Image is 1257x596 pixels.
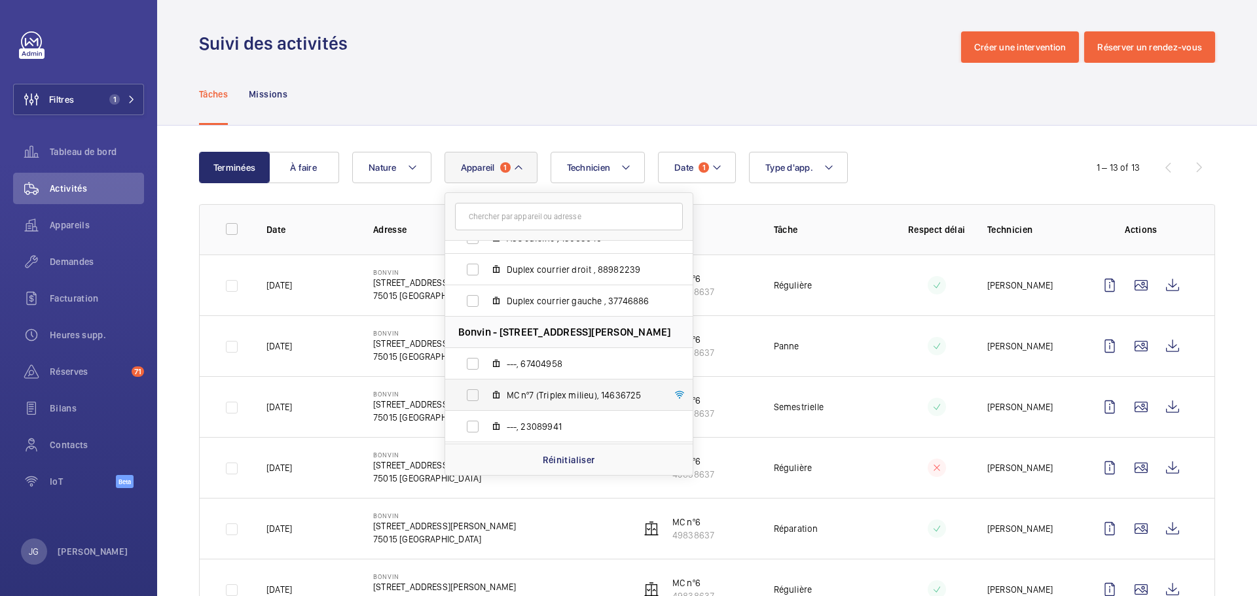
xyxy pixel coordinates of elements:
span: Contacts [50,438,144,451]
p: [STREET_ADDRESS][PERSON_NAME] [373,519,516,533]
p: Respect délai [907,223,966,236]
p: Bonvin [373,451,516,459]
span: Appareils [50,219,144,232]
p: [STREET_ADDRESS][PERSON_NAME] [373,337,516,350]
p: [DATE] [266,583,292,596]
span: Demandes [50,255,144,268]
span: Bonvin - [STREET_ADDRESS][PERSON_NAME] [458,325,671,339]
p: MC nº6 [672,333,714,346]
h1: Suivi des activités [199,31,355,56]
p: Panne [774,340,799,353]
p: [PERSON_NAME] [58,545,128,558]
p: Bonvin [373,572,516,580]
p: [DATE] [266,340,292,353]
p: 49838637 [672,346,714,359]
p: [PERSON_NAME] [987,522,1053,535]
button: Nature [352,152,431,183]
span: MC nº7 (Triplex milieu), 14636725 [507,389,659,402]
span: Heures supp. [50,328,144,342]
span: Facturation [50,292,144,305]
p: Missions [249,88,287,101]
p: 49838637 [672,407,714,420]
span: 1 [109,94,120,105]
p: 49838637 [672,285,714,298]
span: Date [674,162,693,173]
span: 1 [699,162,709,173]
p: Actions [1094,223,1188,236]
span: ---, 67404958 [507,357,659,370]
p: Bonvin [373,512,516,519]
p: Date [266,223,352,236]
button: Appareil1 [445,152,537,183]
button: Réserver un rendez-vous [1084,31,1215,63]
p: [DATE] [266,522,292,535]
p: 75015 [GEOGRAPHIC_DATA] [373,411,516,424]
p: 75015 [GEOGRAPHIC_DATA] [373,350,516,363]
p: Réinitialiser [543,453,595,466]
input: Chercher par appareil ou adresse [455,203,683,230]
span: IoT [50,475,116,488]
p: Bonvin [373,390,516,398]
p: 49838637 [672,529,714,542]
p: Régulière [774,461,812,474]
span: 71 [132,366,144,377]
p: [STREET_ADDRESS][PERSON_NAME] [373,459,516,472]
button: Filtres1 [13,84,144,115]
button: Terminées [199,152,270,183]
button: Date1 [658,152,736,183]
span: Type d'app. [765,162,813,173]
span: Activités [50,182,144,195]
p: [PERSON_NAME] [987,279,1053,292]
p: [DATE] [266,400,292,413]
p: 75015 [GEOGRAPHIC_DATA] [373,472,516,485]
p: MC nº6 [672,272,714,285]
p: Régulière [774,583,812,596]
span: Duplex courrier droit , 88982239 [507,263,659,276]
div: 1 – 13 of 13 [1097,161,1140,174]
span: Filtres [49,93,74,106]
button: Créer une intervention [961,31,1080,63]
p: Technicien [987,223,1073,236]
p: [STREET_ADDRESS][PERSON_NAME] [373,276,516,289]
p: Bonvin [373,329,516,337]
span: Beta [116,475,134,488]
p: MC nº6 [672,455,714,468]
p: Adresse [373,223,619,236]
span: ---, 23089941 [507,420,659,433]
p: [PERSON_NAME] [987,461,1053,474]
p: JG [29,545,39,558]
p: Régulière [774,279,812,292]
p: Réparation [774,522,818,535]
p: [STREET_ADDRESS][PERSON_NAME] [373,580,516,593]
p: Tâche [774,223,886,236]
p: [STREET_ADDRESS][PERSON_NAME] [373,398,516,411]
button: Type d'app. [749,152,848,183]
p: 49838637 [672,468,714,481]
p: [DATE] [266,279,292,292]
p: 75015 [GEOGRAPHIC_DATA] [373,533,516,546]
button: À faire [268,152,339,183]
p: [DATE] [266,461,292,474]
p: Appareil [640,223,753,236]
p: Tâches [199,88,228,101]
p: 75015 [GEOGRAPHIC_DATA] [373,289,516,302]
span: Tableau de bord [50,145,144,158]
span: Réserves [50,365,126,378]
p: Bonvin [373,268,516,276]
p: [PERSON_NAME] [987,400,1053,413]
button: Technicien [551,152,646,183]
span: 1 [500,162,511,173]
span: Nature [369,162,397,173]
p: MC nº6 [672,576,714,589]
p: MC nº6 [672,516,714,529]
p: Semestrielle [774,400,824,413]
p: MC nº6 [672,394,714,407]
span: Duplex courrier gauche , 37746886 [507,294,659,307]
p: [PERSON_NAME] [987,340,1053,353]
span: Appareil [461,162,495,173]
span: Technicien [567,162,611,173]
span: Bilans [50,402,144,415]
img: elevator.svg [644,521,659,536]
p: [PERSON_NAME] [987,583,1053,596]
